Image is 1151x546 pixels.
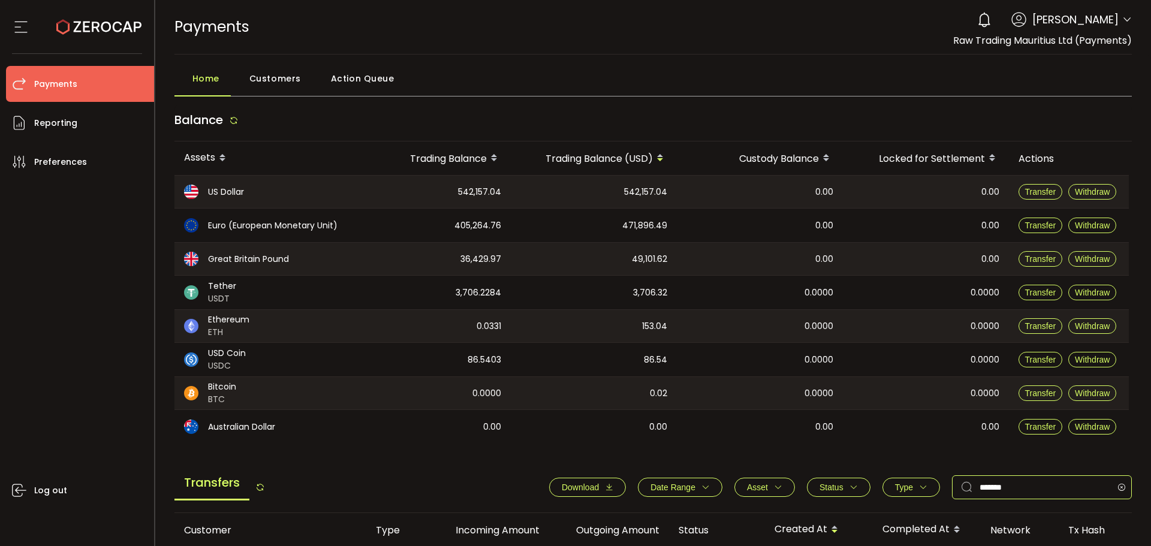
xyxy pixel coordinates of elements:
[472,387,501,400] span: 0.0000
[981,219,999,233] span: 0.00
[642,319,667,333] span: 153.04
[633,286,667,300] span: 3,706.32
[971,353,999,367] span: 0.0000
[622,219,667,233] span: 471,896.49
[1075,288,1110,297] span: Withdraw
[360,148,511,168] div: Trading Balance
[1068,352,1116,367] button: Withdraw
[208,313,249,326] span: Ethereum
[981,420,999,434] span: 0.00
[815,420,833,434] span: 0.00
[953,34,1132,47] span: Raw Trading Mauritius Ltd (Payments)
[638,478,722,497] button: Date Range
[1075,321,1110,331] span: Withdraw
[747,482,768,492] span: Asset
[174,523,366,537] div: Customer
[649,420,667,434] span: 0.00
[1075,254,1110,264] span: Withdraw
[843,148,1009,168] div: Locked for Settlement
[208,381,236,393] span: Bitcoin
[460,252,501,266] span: 36,429.97
[454,219,501,233] span: 405,264.76
[819,482,843,492] span: Status
[1068,184,1116,200] button: Withdraw
[1025,355,1056,364] span: Transfer
[632,252,667,266] span: 49,101.62
[981,252,999,266] span: 0.00
[184,285,198,300] img: usdt_portfolio.svg
[669,523,765,537] div: Status
[1025,388,1056,398] span: Transfer
[981,523,1059,537] div: Network
[1025,221,1056,230] span: Transfer
[34,153,87,171] span: Preferences
[208,292,236,305] span: USDT
[1032,11,1119,28] span: [PERSON_NAME]
[1075,355,1110,364] span: Withdraw
[815,252,833,266] span: 0.00
[1068,285,1116,300] button: Withdraw
[34,76,77,93] span: Payments
[882,478,940,497] button: Type
[1019,385,1063,401] button: Transfer
[208,421,275,433] span: Australian Dollar
[1019,218,1063,233] button: Transfer
[1019,352,1063,367] button: Transfer
[895,482,913,492] span: Type
[650,387,667,400] span: 0.02
[208,186,244,198] span: US Dollar
[208,360,246,372] span: USDC
[1068,419,1116,435] button: Withdraw
[1075,388,1110,398] span: Withdraw
[1009,152,1129,165] div: Actions
[624,185,667,199] span: 542,157.04
[184,252,198,266] img: gbp_portfolio.svg
[1068,218,1116,233] button: Withdraw
[1019,285,1063,300] button: Transfer
[805,286,833,300] span: 0.0000
[549,523,669,537] div: Outgoing Amount
[1091,488,1151,546] iframe: Chat Widget
[184,319,198,333] img: eth_portfolio.svg
[677,148,843,168] div: Custody Balance
[456,286,501,300] span: 3,706.2284
[1025,422,1056,432] span: Transfer
[511,148,677,168] div: Trading Balance (USD)
[483,420,501,434] span: 0.00
[1019,184,1063,200] button: Transfer
[1075,422,1110,432] span: Withdraw
[174,466,249,500] span: Transfers
[815,219,833,233] span: 0.00
[815,185,833,199] span: 0.00
[562,482,599,492] span: Download
[184,386,198,400] img: btc_portfolio.svg
[805,387,833,400] span: 0.0000
[208,253,289,266] span: Great Britain Pound
[208,280,236,292] span: Tether
[1025,187,1056,197] span: Transfer
[1068,318,1116,334] button: Withdraw
[805,319,833,333] span: 0.0000
[184,420,198,434] img: aud_portfolio.svg
[734,478,795,497] button: Asset
[1075,221,1110,230] span: Withdraw
[1068,251,1116,267] button: Withdraw
[650,482,695,492] span: Date Range
[1075,187,1110,197] span: Withdraw
[549,478,626,497] button: Download
[765,520,873,540] div: Created At
[331,67,394,91] span: Action Queue
[184,185,198,199] img: usd_portfolio.svg
[468,353,501,367] span: 86.5403
[1019,419,1063,435] button: Transfer
[644,353,667,367] span: 86.54
[971,286,999,300] span: 0.0000
[805,353,833,367] span: 0.0000
[174,16,249,37] span: Payments
[249,67,301,91] span: Customers
[1025,288,1056,297] span: Transfer
[1025,321,1056,331] span: Transfer
[429,523,549,537] div: Incoming Amount
[184,218,198,233] img: eur_portfolio.svg
[174,111,223,128] span: Balance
